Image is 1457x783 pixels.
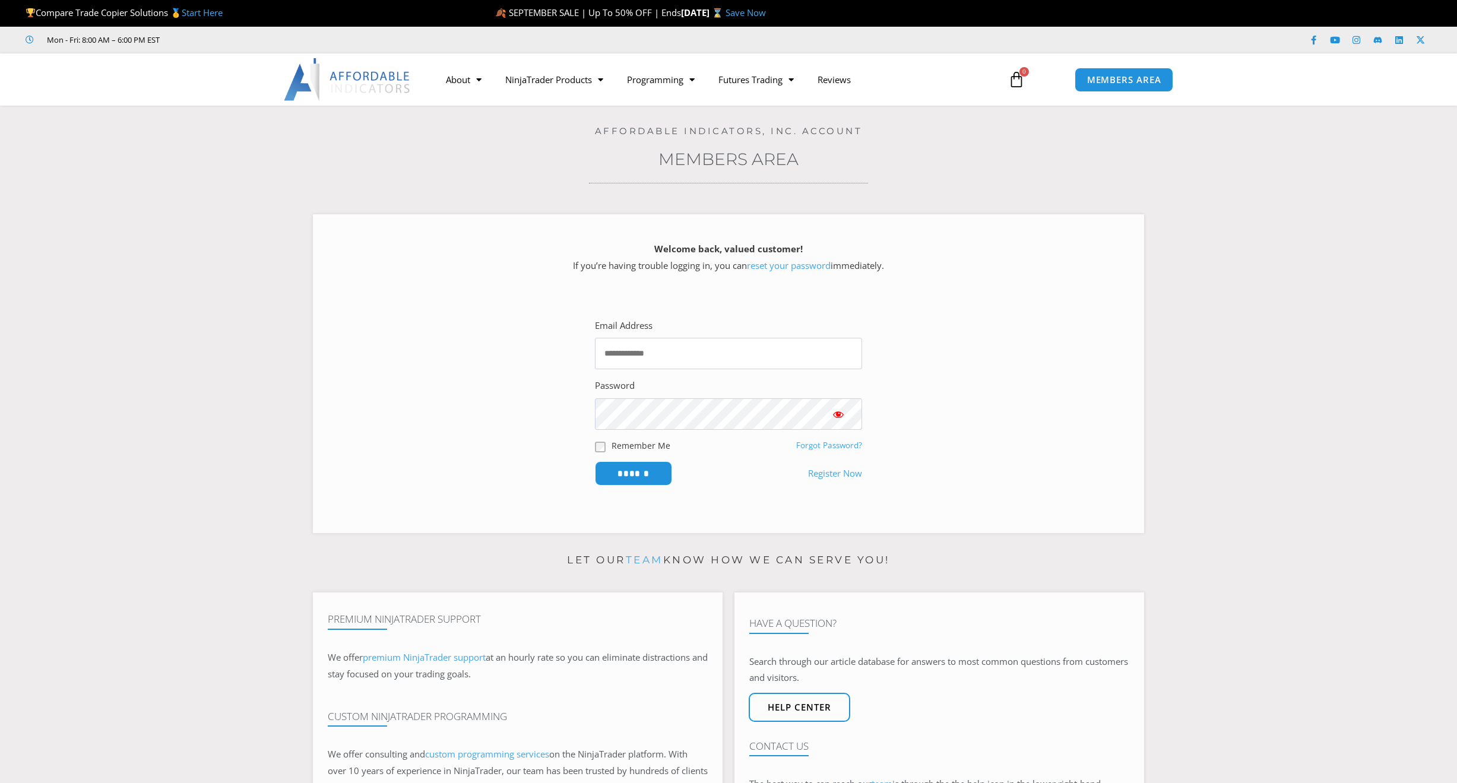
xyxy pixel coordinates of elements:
[726,7,766,18] a: Save Now
[626,554,663,566] a: team
[425,748,549,760] a: custom programming services
[749,740,1129,752] h4: Contact Us
[990,62,1043,97] a: 0
[328,711,708,722] h4: Custom NinjaTrader Programming
[313,551,1144,570] p: Let our know how we can serve you!
[44,33,160,47] span: Mon - Fri: 8:00 AM – 6:00 PM EST
[681,7,726,18] strong: [DATE] ⌛
[612,439,670,452] label: Remember Me
[26,7,223,18] span: Compare Trade Copier Solutions 🥇
[595,125,863,137] a: Affordable Indicators, Inc. Account
[1019,67,1029,77] span: 0
[615,66,707,93] a: Programming
[434,66,994,93] nav: Menu
[434,66,493,93] a: About
[1075,68,1174,92] a: MEMBERS AREA
[328,651,708,680] span: at an hourly rate so you can eliminate distractions and stay focused on your trading goals.
[768,703,831,712] span: Help center
[806,66,863,93] a: Reviews
[707,66,806,93] a: Futures Trading
[815,398,862,430] button: Show password
[808,465,862,482] a: Register Now
[334,241,1123,274] p: If you’re having trouble logging in, you can immediately.
[328,613,708,625] h4: Premium NinjaTrader Support
[749,617,1129,629] h4: Have A Question?
[796,440,862,451] a: Forgot Password?
[658,149,799,169] a: Members Area
[176,34,354,46] iframe: Customer reviews powered by Trustpilot
[495,7,681,18] span: 🍂 SEPTEMBER SALE | Up To 50% OFF | Ends
[328,651,363,663] span: We offer
[363,651,486,663] a: premium NinjaTrader support
[284,58,411,101] img: LogoAI | Affordable Indicators – NinjaTrader
[328,748,549,760] span: We offer consulting and
[749,693,850,722] a: Help center
[26,8,35,17] img: 🏆
[749,654,1129,687] p: Search through our article database for answers to most common questions from customers and visit...
[595,378,635,394] label: Password
[1087,75,1161,84] span: MEMBERS AREA
[654,243,803,255] strong: Welcome back, valued customer!
[493,66,615,93] a: NinjaTrader Products
[595,318,653,334] label: Email Address
[182,7,223,18] a: Start Here
[747,259,831,271] a: reset your password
